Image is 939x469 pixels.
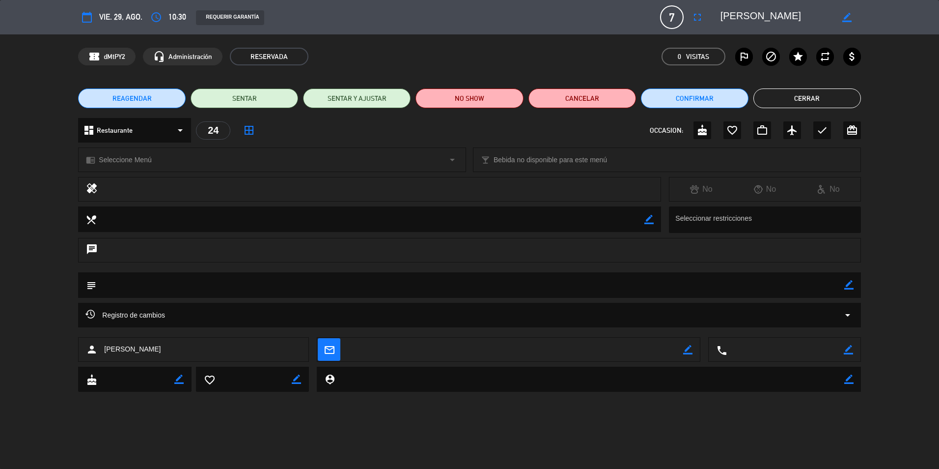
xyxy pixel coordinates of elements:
i: local_phone [716,345,727,355]
button: Cancelar [528,88,636,108]
span: RESERVADA [230,48,308,65]
i: check [816,124,828,136]
i: favorite_border [726,124,738,136]
i: block [765,51,777,62]
div: REQUERIR GARANTÍA [196,10,264,25]
i: fullscreen [691,11,703,23]
span: Restaurante [97,125,133,136]
button: Confirmar [641,88,748,108]
i: calendar_today [81,11,93,23]
i: star [792,51,804,62]
button: SENTAR [191,88,298,108]
i: border_color [844,345,853,354]
div: 24 [196,121,230,140]
span: Administración [168,51,212,62]
span: [PERSON_NAME] [104,344,161,355]
div: No [669,183,733,196]
i: card_giftcard [846,124,858,136]
i: border_color [842,13,852,22]
span: Bebida no disponible para este menú [494,154,607,166]
span: Seleccione Menú [99,154,151,166]
button: fullscreen [689,8,706,26]
i: local_dining [85,214,96,225]
button: REAGENDAR [78,88,186,108]
i: person [86,344,98,355]
i: cake [696,124,708,136]
i: attach_money [846,51,858,62]
i: headset_mic [153,51,165,62]
i: subject [85,280,96,291]
i: favorite_border [204,374,215,385]
i: person_pin [324,374,335,384]
i: border_color [844,375,854,384]
button: NO SHOW [415,88,523,108]
span: 0 [678,51,681,62]
button: calendar_today [78,8,96,26]
span: vie. 29, ago. [99,10,142,24]
i: chat [86,243,98,257]
i: border_color [644,215,654,224]
span: Registro de cambios [85,309,165,321]
button: Cerrar [753,88,861,108]
i: local_bar [481,155,490,165]
i: border_color [174,375,184,384]
button: SENTAR Y AJUSTAR [303,88,411,108]
i: arrow_drop_down [446,154,458,166]
i: repeat [819,51,831,62]
span: dMtPY2 [104,51,125,62]
span: confirmation_number [88,51,100,62]
i: work_outline [756,124,768,136]
i: outlined_flag [738,51,750,62]
div: No [797,183,860,196]
i: arrow_drop_down [174,124,186,136]
i: chrome_reader_mode [86,155,95,165]
i: border_all [243,124,255,136]
i: cake [86,374,97,385]
span: OCCASION: [650,125,683,136]
i: border_color [292,375,301,384]
span: 7 [660,5,684,29]
i: airplanemode_active [786,124,798,136]
span: REAGENDAR [112,93,152,104]
div: No [733,183,797,196]
i: access_time [150,11,162,23]
i: border_color [844,280,854,290]
i: arrow_drop_down [842,309,854,321]
i: dashboard [83,124,95,136]
i: mail_outline [324,344,334,355]
em: Visitas [686,51,709,62]
span: 10:30 [168,10,186,24]
button: access_time [147,8,165,26]
i: healing [86,182,98,196]
i: border_color [683,345,692,354]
